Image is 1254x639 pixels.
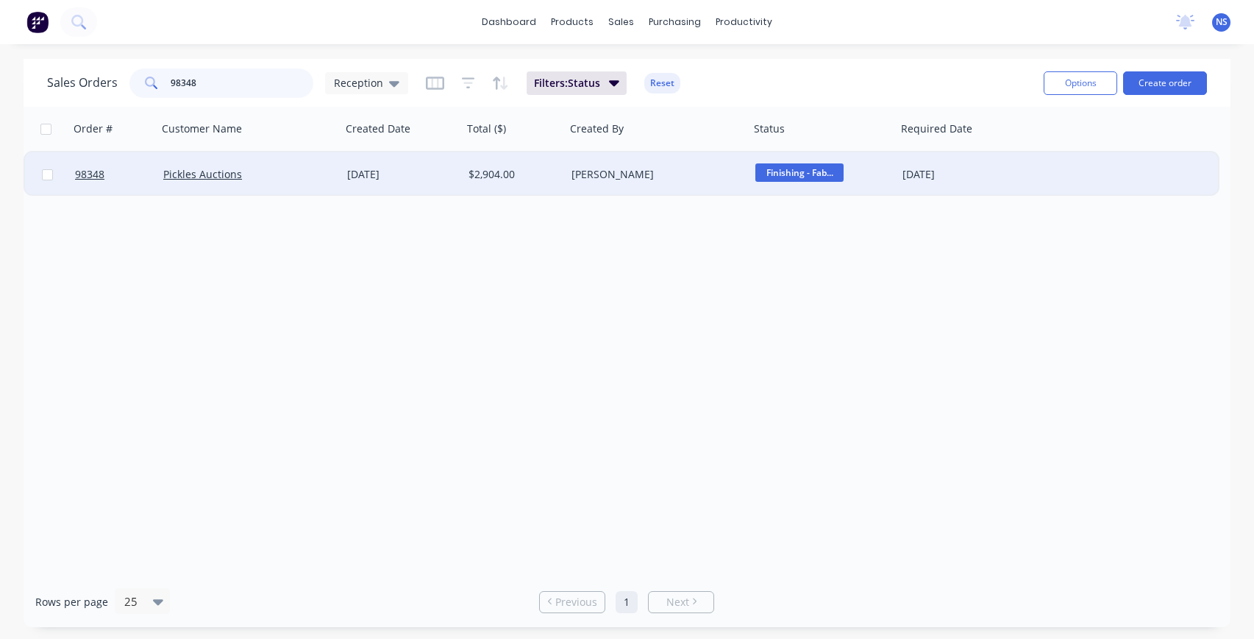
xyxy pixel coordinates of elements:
span: Next [666,595,689,610]
a: 98348 [75,152,163,197]
div: [DATE] [902,167,1019,182]
a: dashboard [474,11,544,33]
button: Create order [1123,71,1207,95]
div: Order # [74,121,113,136]
a: Page 1 is your current page [616,591,638,613]
img: Factory [26,11,49,33]
div: purchasing [641,11,708,33]
div: Status [754,121,785,136]
div: [PERSON_NAME] [571,167,735,182]
span: Reception [334,75,383,91]
button: Options [1044,71,1117,95]
div: products [544,11,601,33]
a: Next page [649,595,713,610]
ul: Pagination [533,591,720,613]
h1: Sales Orders [47,76,118,90]
div: Created Date [346,121,410,136]
div: productivity [708,11,780,33]
span: Finishing - Fab... [755,163,844,182]
span: Rows per page [35,595,108,610]
div: Created By [570,121,624,136]
a: Previous page [540,595,605,610]
input: Search... [171,68,314,98]
div: Required Date [901,121,972,136]
span: Filters: Status [534,76,600,91]
div: $2,904.00 [469,167,555,182]
button: Filters:Status [527,71,627,95]
span: Previous [555,595,597,610]
div: Customer Name [162,121,242,136]
button: Reset [644,73,680,93]
div: [DATE] [347,167,457,182]
span: NS [1216,15,1228,29]
div: Total ($) [467,121,506,136]
a: Pickles Auctions [163,167,242,181]
div: sales [601,11,641,33]
span: 98348 [75,167,104,182]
